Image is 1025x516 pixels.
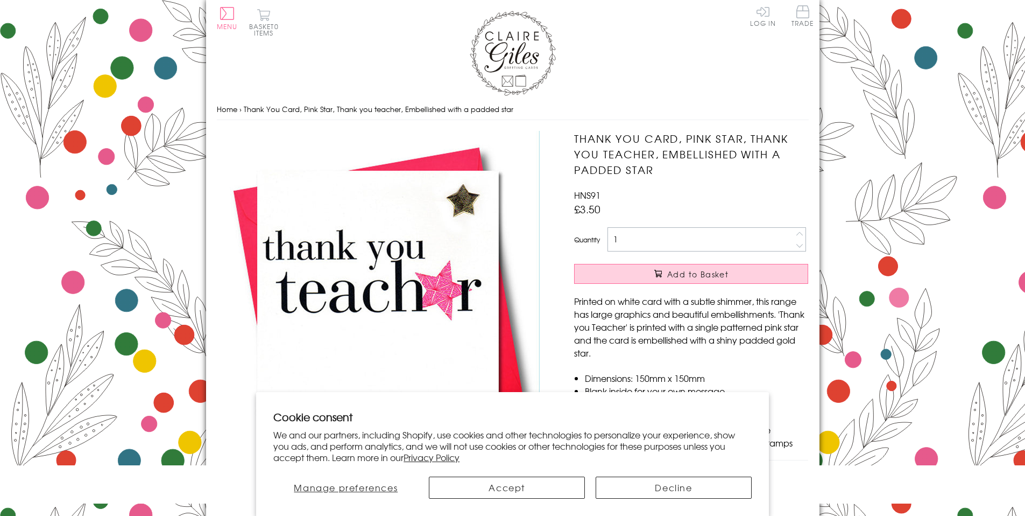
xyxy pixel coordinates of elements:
[791,5,814,29] a: Trade
[217,99,809,121] nav: breadcrumbs
[574,264,808,284] button: Add to Basket
[574,201,600,217] span: £3.50
[574,189,600,201] span: HNS91
[244,104,513,114] span: Thank You Card, Pink Star, Thank you teacher, Embellished with a padded star
[470,11,556,96] img: Claire Giles Greetings Cards
[574,131,808,177] h1: Thank You Card, Pink Star, Thank you teacher, Embellished with a padded star
[667,269,729,280] span: Add to Basket
[750,5,776,26] a: Log In
[791,5,814,26] span: Trade
[217,131,540,454] img: Thank You Card, Pink Star, Thank you teacher, Embellished with a padded star
[273,429,752,463] p: We and our partners, including Shopify, use cookies and other technologies to personalize your ex...
[585,372,808,385] li: Dimensions: 150mm x 150mm
[429,477,585,499] button: Accept
[217,22,238,31] span: Menu
[574,295,808,359] p: Printed on white card with a subtle shimmer, this range has large graphics and beautiful embellis...
[585,385,808,398] li: Blank inside for your own message
[574,235,600,245] label: Quantity
[294,481,398,494] span: Manage preferences
[596,477,752,499] button: Decline
[254,22,279,38] span: 0 items
[217,7,238,30] button: Menu
[239,104,242,114] span: ›
[217,104,237,114] a: Home
[273,409,752,424] h2: Cookie consent
[249,9,279,36] button: Basket0 items
[404,451,460,464] a: Privacy Policy
[273,477,418,499] button: Manage preferences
